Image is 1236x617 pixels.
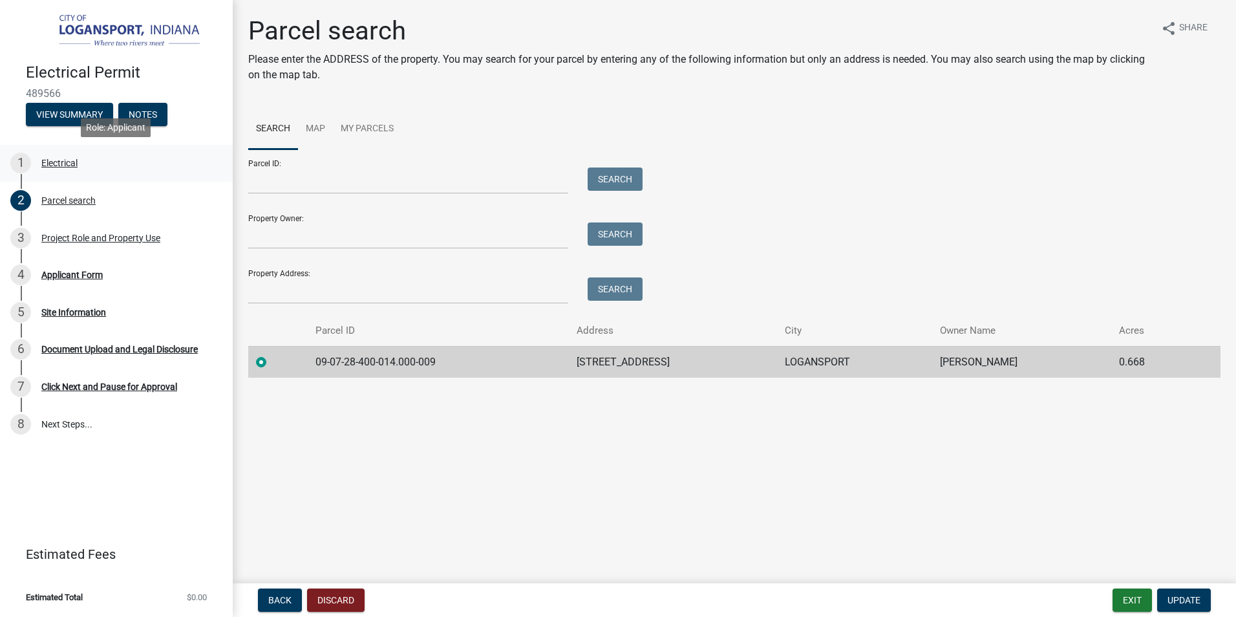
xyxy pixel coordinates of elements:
button: shareShare [1151,16,1218,41]
h4: Electrical Permit [26,63,222,82]
div: Parcel search [41,196,96,205]
wm-modal-confirm: Notes [118,110,167,120]
button: Notes [118,103,167,126]
div: 8 [10,414,31,435]
td: LOGANSPORT [777,346,932,378]
th: Parcel ID [308,316,568,346]
button: Exit [1113,589,1152,612]
span: 489566 [26,87,207,100]
div: Role: Applicant [81,118,151,137]
img: City of Logansport, Indiana [26,14,212,50]
th: City [777,316,932,346]
td: 09-07-28-400-014.000-009 [308,346,568,378]
div: Applicant Form [41,270,103,279]
div: 4 [10,265,31,285]
button: Back [258,589,302,612]
div: Site Information [41,308,106,317]
button: Search [588,277,643,301]
div: Document Upload and Legal Disclosure [41,345,198,354]
wm-modal-confirm: Summary [26,110,113,120]
div: 6 [10,339,31,360]
a: My Parcels [333,109,401,150]
span: Update [1167,595,1200,605]
div: 2 [10,190,31,211]
a: Map [298,109,333,150]
button: View Summary [26,103,113,126]
td: 0.668 [1111,346,1191,378]
a: Estimated Fees [10,541,212,567]
p: Please enter the ADDRESS of the property. You may search for your parcel by entering any of the f... [248,52,1151,83]
button: Search [588,168,643,191]
td: [STREET_ADDRESS] [569,346,778,378]
div: 5 [10,302,31,323]
th: Acres [1111,316,1191,346]
th: Owner Name [932,316,1111,346]
h1: Parcel search [248,16,1151,47]
div: Project Role and Property Use [41,233,160,243]
span: $0.00 [187,593,207,601]
div: 7 [10,376,31,397]
button: Update [1157,589,1211,612]
span: Share [1179,21,1208,36]
span: Back [268,595,292,605]
td: [PERSON_NAME] [932,346,1111,378]
div: 3 [10,228,31,248]
div: Electrical [41,158,78,168]
a: Search [248,109,298,150]
div: Click Next and Pause for Approval [41,382,177,391]
button: Search [588,222,643,246]
button: Discard [307,589,365,612]
div: 1 [10,153,31,173]
i: share [1161,21,1177,36]
th: Address [569,316,778,346]
span: Estimated Total [26,593,83,601]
